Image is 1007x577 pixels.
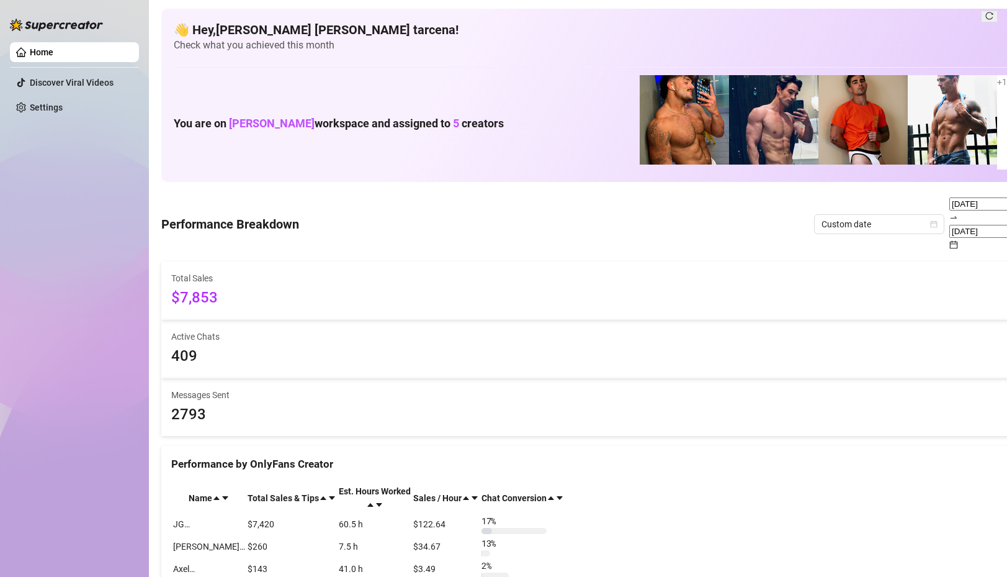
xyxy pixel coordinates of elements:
[481,484,565,512] th: Chat Conversion
[229,117,315,130] span: [PERSON_NAME]
[453,117,459,130] span: 5
[985,12,993,20] span: reload
[818,75,908,165] img: Justin
[248,493,319,503] span: Total Sales & Tips
[481,559,501,573] span: 2 %
[908,75,997,165] img: JUSTIN
[729,75,818,165] img: Axel
[174,117,504,130] h1: You are on workspace and assigned to creators
[212,494,221,502] span: caret-up
[481,493,547,503] span: Chat Conversion
[319,494,328,502] span: caret-up
[366,501,375,509] span: caret-up
[30,47,53,57] a: Home
[470,494,479,502] span: caret-down
[30,78,114,88] a: Discover Viral Videos
[821,215,937,234] span: Custom date
[328,494,336,502] span: caret-down
[949,240,958,249] span: calendar
[949,212,958,222] span: to
[997,77,1007,87] span: + 1
[247,514,337,535] td: $7,420
[413,493,462,503] span: Sales / Hour
[547,494,555,502] span: caret-up
[174,21,1007,39] h4: 👋 Hey, [PERSON_NAME] [PERSON_NAME] tarcena !
[221,494,230,502] span: caret-down
[338,514,411,535] td: 60.5 h
[172,484,246,512] th: Name
[247,484,337,512] th: Total Sales & Tips
[481,537,501,550] span: 13 %
[174,39,1007,52] span: Check what you achieved this month
[413,536,480,557] td: $34.67
[481,514,501,528] span: 17 %
[247,536,337,557] td: $260
[10,19,103,31] img: logo-BBDzfeDw.svg
[338,536,411,557] td: 7.5 h
[189,493,212,503] span: Name
[30,102,63,112] a: Settings
[949,213,958,222] span: swap-right
[555,494,564,502] span: caret-down
[413,514,480,535] td: $122.64
[640,75,729,165] img: JG
[161,216,299,233] h4: Performance Breakdown
[172,536,246,557] td: [PERSON_NAME]…
[413,484,480,512] th: Sales / Hour
[930,220,938,228] span: calendar
[172,514,246,535] td: JG…
[375,501,383,509] span: caret-down
[339,484,411,498] div: Est. Hours Worked
[462,494,470,502] span: caret-up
